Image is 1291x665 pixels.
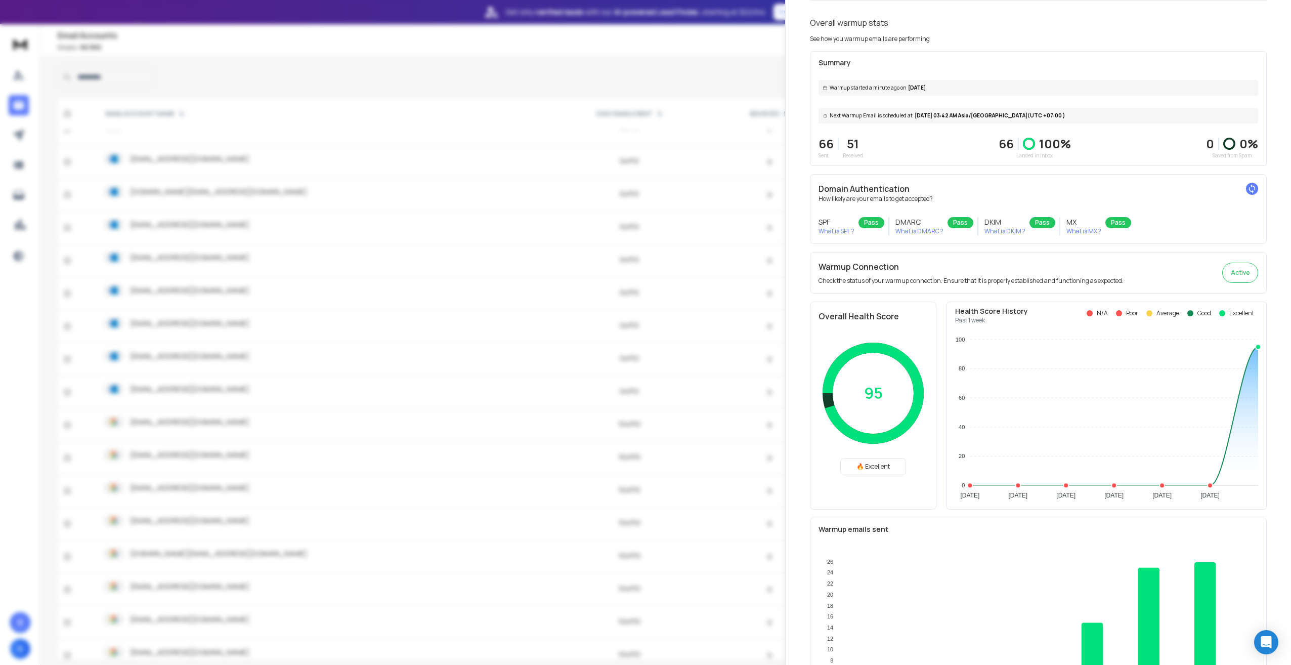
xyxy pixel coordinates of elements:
p: How likely are your emails to get accepted? [819,195,1258,203]
h3: SPF [819,217,854,227]
h3: MX [1066,217,1101,227]
h3: DMARC [895,217,943,227]
p: Good [1197,309,1211,317]
div: Open Intercom Messenger [1254,630,1278,654]
p: 95 [864,384,883,402]
div: Pass [1029,217,1055,228]
p: Landed in Inbox [999,152,1071,159]
p: 66 [819,136,834,152]
p: 51 [843,136,863,152]
p: Saved from Spam [1206,152,1258,159]
h2: Overall Health Score [819,310,928,322]
p: Past 1 week [955,316,1028,324]
tspan: [DATE] [1056,492,1075,499]
p: N/A [1097,309,1108,317]
tspan: 26 [827,559,833,565]
div: 🔥 Excellent [840,458,906,475]
h3: DKIM [984,217,1025,227]
p: Received [843,152,863,159]
tspan: 20 [959,453,965,459]
tspan: [DATE] [1008,492,1027,499]
tspan: 20 [827,592,833,598]
tspan: [DATE] [1104,492,1124,499]
p: Excellent [1229,309,1254,317]
button: Active [1222,263,1258,283]
tspan: 80 [959,365,965,371]
p: Sent [819,152,834,159]
tspan: 24 [827,569,833,575]
h1: Overall warmup stats [810,17,888,29]
tspan: [DATE] [1200,492,1220,499]
div: Pass [1105,217,1131,228]
tspan: 100 [956,337,965,343]
span: Next Warmup Email is scheduled at [830,112,913,119]
tspan: 8 [830,657,833,663]
h2: Warmup Connection [819,261,1124,273]
p: 0 % [1239,136,1258,152]
p: 100 % [1039,136,1071,152]
strong: 0 [1206,135,1214,152]
tspan: 14 [827,625,833,631]
div: [DATE] 03:42 AM Asia/[GEOGRAPHIC_DATA] (UTC +07:00 ) [819,108,1258,123]
tspan: [DATE] [960,492,979,499]
div: [DATE] [819,80,1258,96]
tspan: 22 [827,580,833,587]
div: Pass [948,217,973,228]
p: Health Score History [955,306,1028,316]
p: Summary [819,58,1258,68]
div: Pass [858,217,884,228]
tspan: [DATE] [1152,492,1172,499]
tspan: 40 [959,424,965,430]
span: Warmup started a minute ago on [830,84,906,92]
p: What is DMARC ? [895,227,943,235]
p: Check the status of your warmup connection. Ensure that it is properly established and functionin... [819,277,1124,285]
p: 66 [999,136,1014,152]
tspan: 16 [827,613,833,619]
p: What is SPF ? [819,227,854,235]
p: Warmup emails sent [819,524,1258,534]
tspan: 10 [827,646,833,652]
p: Poor [1126,309,1138,317]
p: What is MX ? [1066,227,1101,235]
tspan: 60 [959,395,965,401]
p: Average [1156,309,1179,317]
h2: Domain Authentication [819,183,1258,195]
tspan: 0 [962,482,965,488]
tspan: 18 [827,603,833,609]
tspan: 12 [827,636,833,642]
p: What is DKIM ? [984,227,1025,235]
p: See how you warmup emails are performing [810,35,930,43]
